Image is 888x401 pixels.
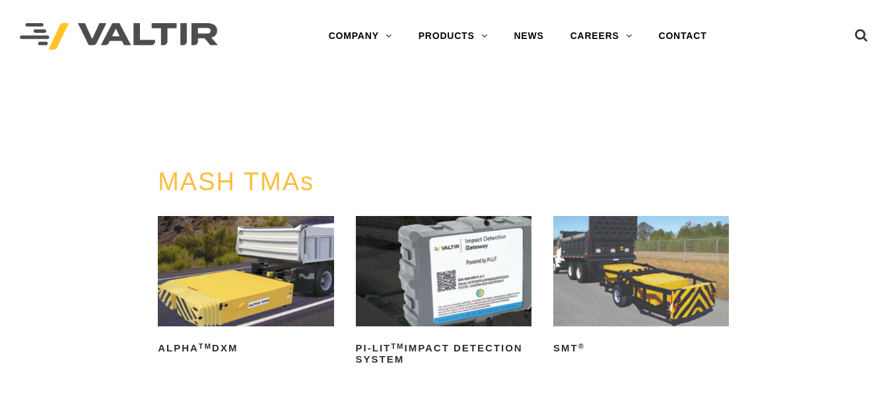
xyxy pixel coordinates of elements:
[553,338,729,359] h2: SMT
[553,216,729,359] a: SMT®
[158,168,314,196] a: MASH TMAs
[557,23,646,50] a: CAREERS
[316,23,405,50] a: COMPANY
[199,342,212,350] sup: TM
[405,23,501,50] a: PRODUCTS
[158,216,333,359] a: ALPHATMDXM
[20,23,218,50] img: Valtir
[391,342,404,350] sup: TM
[356,338,531,370] h2: PI-LIT Impact Detection System
[578,342,585,350] sup: ®
[158,338,333,359] h2: ALPHA DXM
[500,23,557,50] a: NEWS
[356,216,531,370] a: PI-LITTMImpact Detection System
[646,23,720,50] a: CONTACT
